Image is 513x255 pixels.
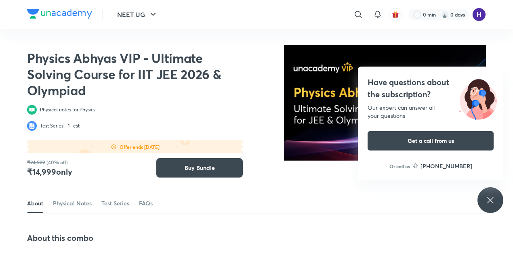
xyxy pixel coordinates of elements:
[441,10,449,19] img: streak
[120,144,160,150] div: Offer ends [DATE]
[156,158,243,178] button: Buy Bundle
[27,50,234,98] h2: Physics Abhyas VIP - Ultimate Solving Course for IIT JEE 2026 & Olympiad
[412,162,472,170] a: [PHONE_NUMBER]
[368,104,494,120] div: Our expert can answer all your questions
[27,9,92,21] a: Company Logo
[389,163,410,170] p: Or call us
[27,194,43,213] a: About
[27,233,331,243] h4: About this combo
[112,6,163,23] button: NEET UG
[368,131,494,150] button: Get a call from us
[392,11,399,18] img: avatar
[420,162,472,170] h6: [PHONE_NUMBER]
[472,8,486,21] img: Hitesh Maheshwari
[40,107,95,113] p: Physical notes for Physics
[139,194,153,213] a: FAQs
[27,105,37,115] img: valueProp-icon
[368,76,494,100] h4: Have questions about the subscription?
[27,159,45,165] span: ₹ 24,999
[389,8,402,21] button: avatar
[27,9,92,19] img: Company Logo
[40,123,80,129] p: Test Series - 1 Test
[53,194,92,213] a: Physical Notes
[27,140,243,153] img: offer background
[101,194,129,213] a: Test Series
[111,144,117,150] img: offer
[27,159,68,165] p: (40% off)
[452,76,503,120] img: ttu_illustration_new.svg
[27,167,72,177] div: ₹ 14,999 only
[27,121,37,131] img: valueProp-icon
[185,164,215,172] span: Buy Bundle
